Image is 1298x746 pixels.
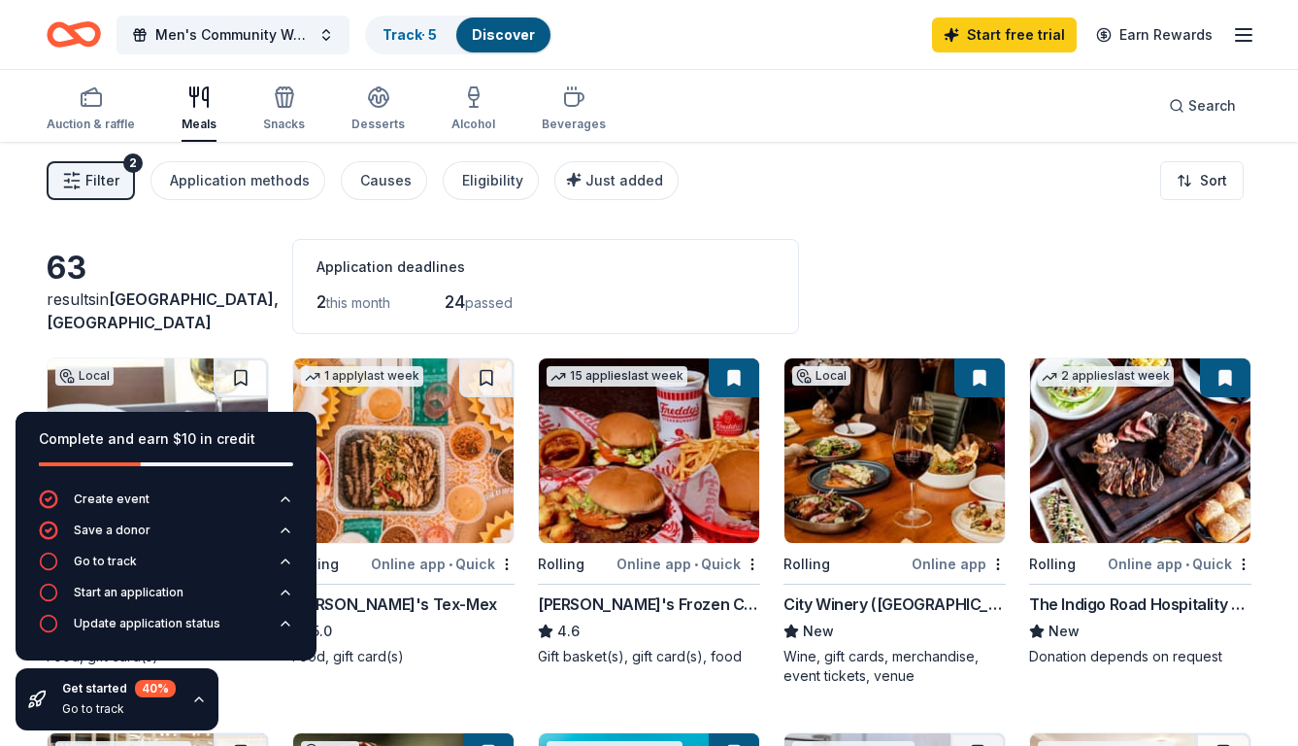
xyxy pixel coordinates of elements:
div: Online app Quick [1108,552,1251,576]
div: Causes [360,169,412,192]
img: Image for Marlow's Tavern [48,358,268,543]
button: Meals [182,78,216,142]
div: results [47,288,269,334]
div: Rolling [538,553,584,576]
a: Image for Freddy's Frozen Custard & Steakburgers15 applieslast weekRollingOnline app•Quick[PERSON... [538,357,760,666]
div: Online app Quick [371,552,515,576]
img: Image for Chuy's Tex-Mex [293,358,514,543]
div: Go to track [74,554,137,569]
button: Causes [341,161,427,200]
button: Eligibility [443,161,539,200]
div: Complete and earn $10 in credit [39,427,293,451]
div: 2 [123,153,143,173]
div: Desserts [351,117,405,132]
div: Auction & raffle [47,117,135,132]
button: Save a donor [39,521,293,552]
span: • [1185,557,1189,572]
button: Men's Community Wellness [116,16,349,54]
span: passed [465,294,513,311]
span: Just added [585,172,663,188]
button: Track· 5Discover [365,16,552,54]
div: Gift basket(s), gift card(s), food [538,647,760,666]
div: [PERSON_NAME]'s Tex-Mex [292,593,497,616]
span: [GEOGRAPHIC_DATA], [GEOGRAPHIC_DATA] [47,289,279,332]
span: 4.6 [557,620,580,643]
button: Update application status [39,614,293,645]
div: 2 applies last week [1038,366,1174,387]
a: Discover [472,26,535,43]
div: City Winery ([GEOGRAPHIC_DATA]) [783,593,1006,616]
div: Rolling [783,553,830,576]
span: this month [326,294,390,311]
span: New [1048,620,1080,643]
button: Sort [1160,161,1244,200]
button: Just added [554,161,679,200]
div: Meals [182,117,216,132]
div: 63 [47,249,269,288]
button: Filter2 [47,161,135,200]
button: Auction & raffle [47,78,135,142]
div: Application deadlines [316,255,775,279]
div: Snacks [263,117,305,132]
div: Alcohol [451,117,495,132]
button: Desserts [351,78,405,142]
div: Beverages [542,117,606,132]
div: Save a donor [74,523,150,538]
div: Online app [912,552,1006,576]
span: • [449,557,452,572]
span: Sort [1200,169,1227,192]
div: Wine, gift cards, merchandise, event tickets, venue [783,647,1006,686]
a: Image for Marlow's TavernLocalRollingOnline app•Quick[PERSON_NAME] TavernNewFood, gift card(s) [47,357,269,666]
img: Image for Freddy's Frozen Custard & Steakburgers [539,358,759,543]
div: Local [55,366,114,386]
a: Home [47,12,101,57]
a: Image for Chuy's Tex-Mex1 applylast weekRollingOnline app•Quick[PERSON_NAME]'s Tex-Mex5.0Food, gi... [292,357,515,666]
a: Image for City Winery (Atlanta)LocalRollingOnline appCity Winery ([GEOGRAPHIC_DATA])NewWine, gift... [783,357,1006,686]
button: Search [1153,86,1251,125]
div: Eligibility [462,169,523,192]
div: Food, gift card(s) [292,647,515,666]
div: 40 % [135,680,176,697]
div: Application methods [170,169,310,192]
img: Image for The Indigo Road Hospitality Group [1030,358,1250,543]
div: Online app Quick [616,552,760,576]
button: Alcohol [451,78,495,142]
span: in [47,289,279,332]
a: Image for The Indigo Road Hospitality Group2 applieslast weekRollingOnline app•QuickThe Indigo Ro... [1029,357,1251,666]
a: Earn Rewards [1084,17,1224,52]
a: Start free trial [932,17,1077,52]
button: Create event [39,490,293,521]
span: Filter [85,169,119,192]
div: Get started [62,680,176,697]
span: 2 [316,291,326,312]
span: • [694,557,698,572]
div: [PERSON_NAME]'s Frozen Custard & Steakburgers [538,593,760,616]
div: 15 applies last week [547,366,687,387]
div: Create event [74,492,150,507]
a: Track· 5 [383,26,437,43]
span: Search [1188,94,1236,118]
div: Update application status [74,616,220,631]
div: Go to track [62,701,176,717]
div: Local [792,366,850,386]
button: Snacks [263,78,305,142]
div: Start an application [74,585,183,600]
span: New [803,620,834,643]
div: The Indigo Road Hospitality Group [1029,593,1251,616]
span: Men's Community Wellness [155,23,311,47]
div: Rolling [1029,553,1076,576]
div: 1 apply last week [301,366,423,387]
button: Application methods [150,161,325,200]
button: Go to track [39,552,293,583]
span: 24 [445,291,465,312]
button: Start an application [39,583,293,614]
div: Donation depends on request [1029,647,1251,666]
img: Image for City Winery (Atlanta) [784,358,1005,543]
button: Beverages [542,78,606,142]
